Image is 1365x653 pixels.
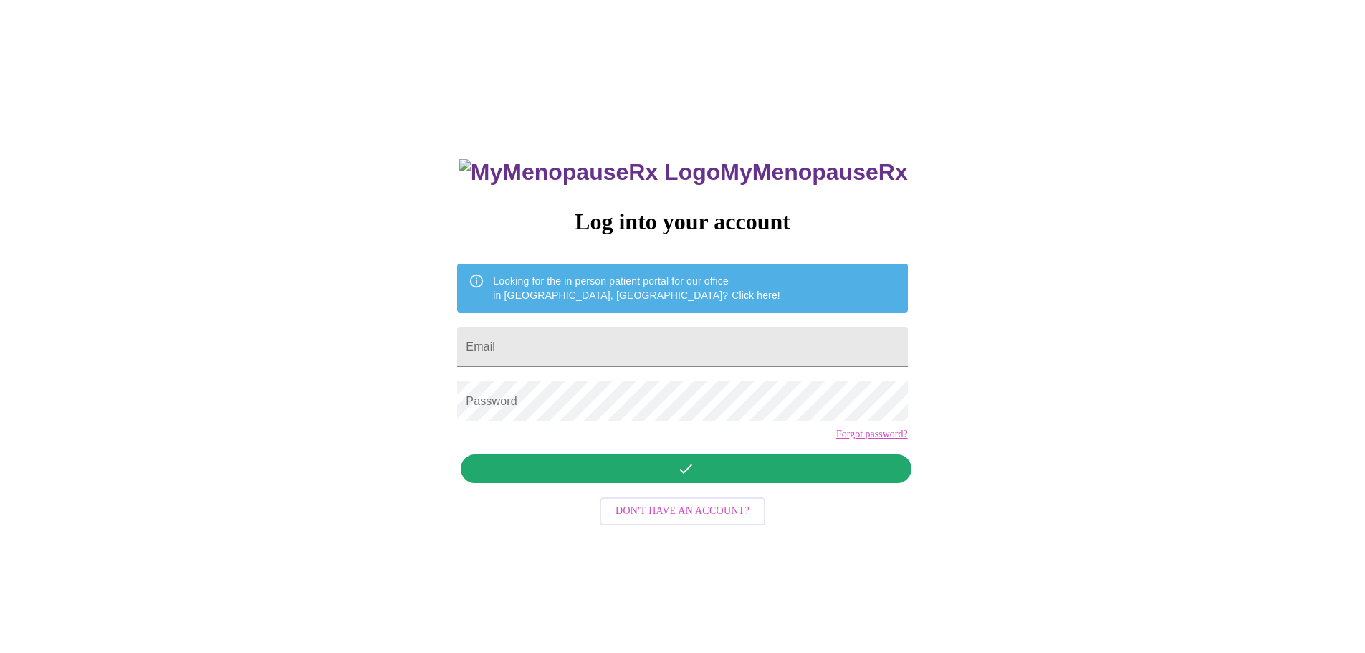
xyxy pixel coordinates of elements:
a: Forgot password? [836,429,908,440]
h3: MyMenopauseRx [459,159,908,186]
div: Looking for the in person patient portal for our office in [GEOGRAPHIC_DATA], [GEOGRAPHIC_DATA]? [493,268,780,308]
a: Click here! [732,290,780,301]
h3: Log into your account [457,209,907,235]
a: Don't have an account? [596,504,769,516]
img: MyMenopauseRx Logo [459,159,720,186]
button: Don't have an account? [600,497,765,525]
span: Don't have an account? [616,502,749,520]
